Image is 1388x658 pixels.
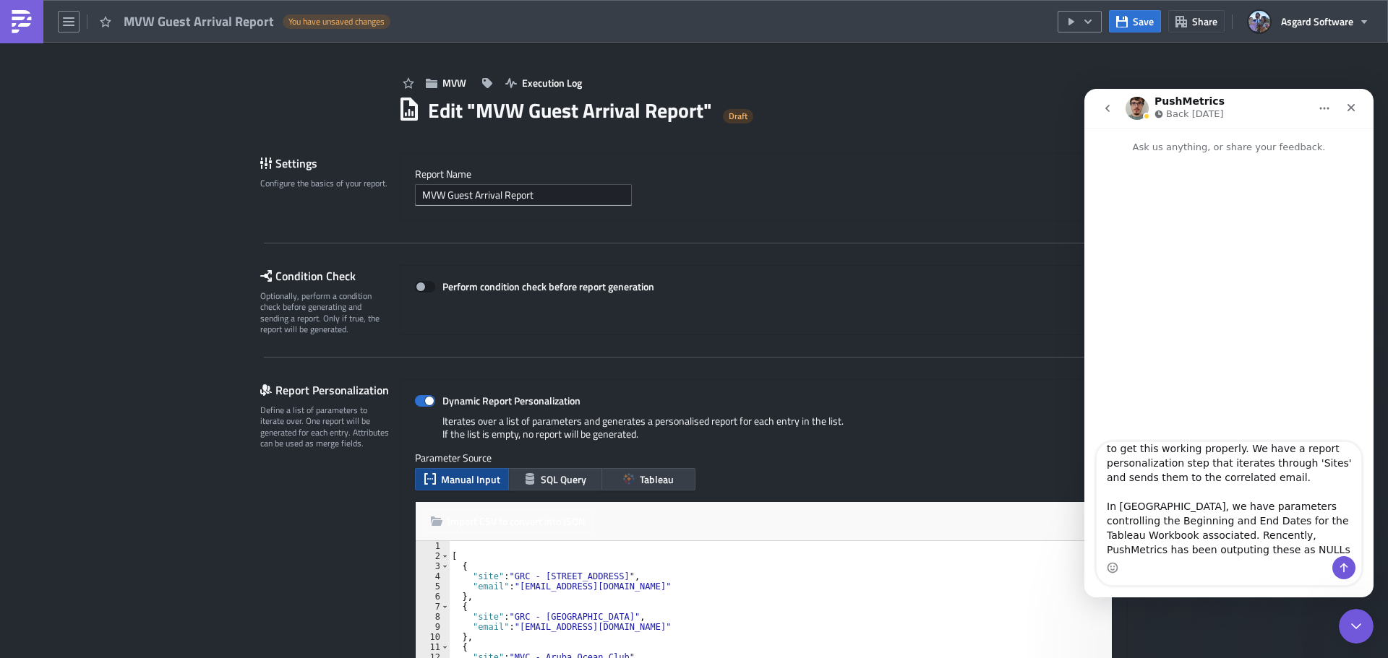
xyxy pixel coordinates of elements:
[447,514,586,529] span: Import CSV to convert into JSON
[416,622,450,632] div: 9
[133,7,564,27] td: Powered by Asgard Analytics
[416,602,450,612] div: 7
[1339,609,1374,644] iframe: Intercom live chat
[498,72,589,94] button: Execution Log
[416,632,450,642] div: 10
[6,6,690,321] body: Rich Text Area. Press ALT-0 for help.
[442,279,654,294] strong: Perform condition check before report generation
[1109,10,1161,33] button: Save
[1168,10,1225,33] button: Share
[134,51,257,92] img: Asgard Analytics
[442,393,581,408] strong: Dynamic Report Personalization
[1247,9,1272,34] img: Avatar
[10,10,33,33] img: PushMetrics
[441,472,500,487] span: Manual Input
[640,472,674,487] span: Tableau
[1281,14,1353,29] span: Asgard Software
[260,178,390,189] div: Configure the basics of your report.
[416,561,450,571] div: 3
[1240,6,1377,38] button: Asgard Software
[416,612,450,622] div: 8
[522,75,582,90] span: Execution Log
[416,642,450,652] div: 11
[423,509,594,533] button: Import CSV to convert into JSON
[415,168,1113,181] label: Report Nam﻿e
[541,472,586,487] span: SQL Query
[416,592,450,602] div: 6
[428,98,712,124] h1: Edit " MVW Guest Arrival Report "
[288,16,385,27] span: You have unsaved changes
[416,571,450,581] div: 4
[416,551,450,561] div: 2
[415,451,1113,464] label: Parameter Source
[288,82,563,105] p: Please find your site's Incidents Arrival Report PDF attached to this email.
[419,72,474,94] button: MVW
[601,468,695,490] button: Tableau
[1084,89,1374,597] iframe: Intercom live chat
[415,415,1113,451] div: Iterates over a list of parameters and generates a personalised report for each entry in the list...
[260,265,400,287] div: Condition Check
[288,116,563,139] p: This report contains past Incidents for guests arriving within the next 3 weeks.
[260,404,390,449] div: Define a list of parameters to iterate over. One report will be generated for each entry. Attribu...
[442,75,466,90] span: MVW
[415,468,509,490] button: Manual Input
[416,581,450,592] div: 5
[260,152,400,174] div: Settings
[124,13,275,30] span: MVW Guest Arrival Report
[260,379,400,401] div: Report Personalization
[1192,14,1217,29] span: Share
[508,468,602,490] button: SQL Query
[1133,14,1154,29] span: Save
[260,290,390,335] div: Optionally, perform a condition check before generating and sending a report. Only if true, the r...
[416,541,450,551] div: 1
[288,61,563,72] p: Good Morning,
[729,111,747,122] span: Draft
